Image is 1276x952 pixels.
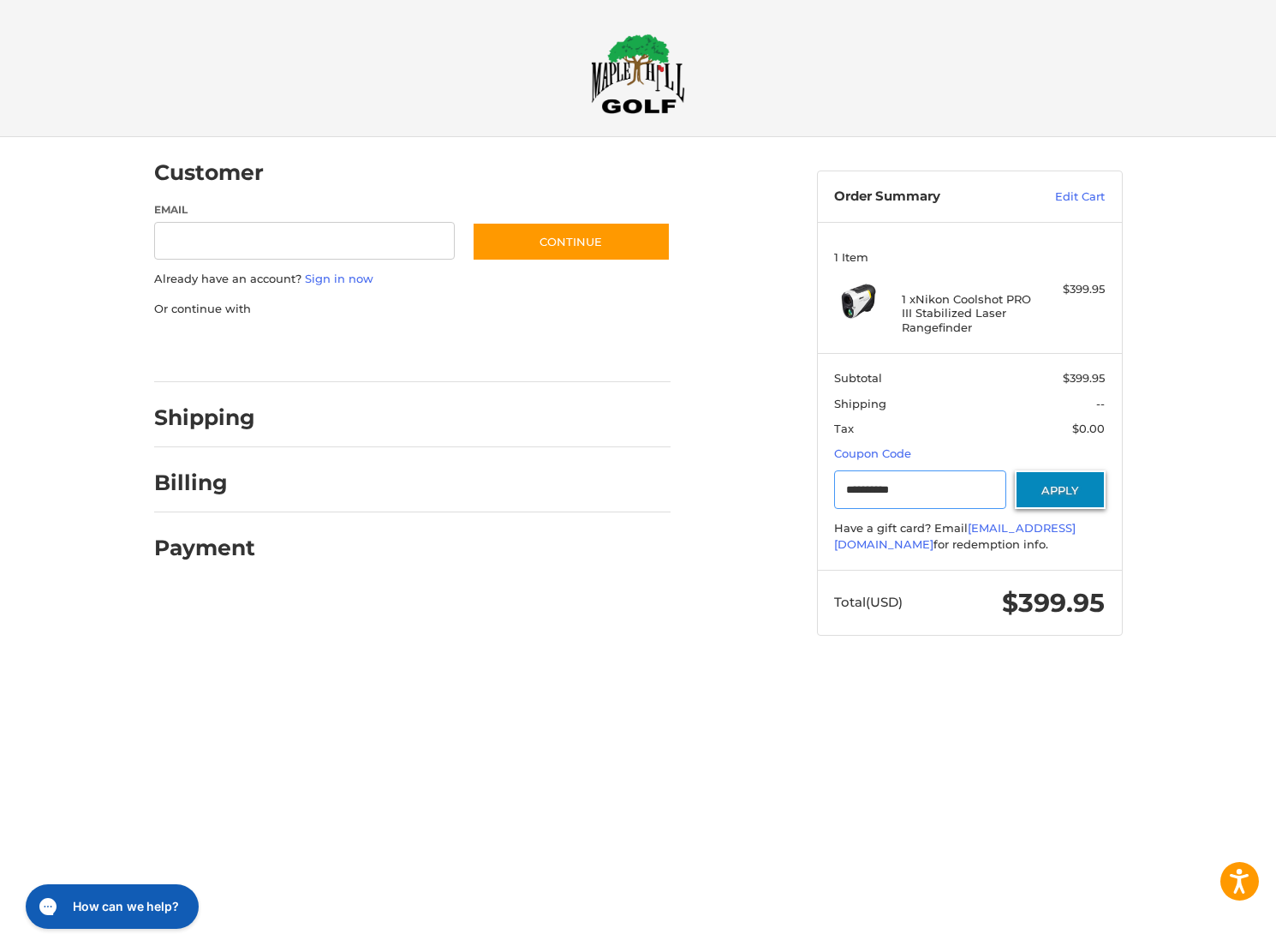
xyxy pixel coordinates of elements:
h2: Customer [154,159,264,186]
iframe: PayPal-paypal [148,334,277,365]
h4: 1 x Nikon Coolshot PRO III Stabilized Laser Rangefinder [902,292,1033,334]
h2: Payment [154,535,255,561]
div: Have a gift card? Email for redemption info. [834,520,1105,554]
h3: Order Summary [834,189,1018,206]
span: Tax [834,422,854,435]
a: Sign in now [305,272,373,285]
p: Already have an account? [154,271,671,288]
span: -- [1096,397,1105,410]
iframe: PayPal-paylater [294,334,422,365]
h2: Billing [154,470,254,496]
span: Subtotal [834,371,882,385]
span: $399.95 [1063,371,1105,385]
button: Apply [1015,470,1106,509]
div: $399.95 [1037,281,1105,298]
span: $399.95 [1002,587,1105,619]
span: Total (USD) [834,594,903,610]
a: Edit Cart [1018,189,1105,206]
p: Or continue with [154,301,671,318]
iframe: Gorgias live chat messenger [17,878,204,935]
span: Shipping [834,397,886,410]
span: $0.00 [1072,422,1105,435]
h3: 1 Item [834,250,1105,264]
img: Maple Hill Golf [591,33,685,114]
label: Email [154,202,456,218]
button: Continue [472,222,671,261]
input: Gift Certificate or Coupon Code [834,470,1006,509]
a: Coupon Code [834,446,911,460]
iframe: PayPal-venmo [438,334,567,365]
h2: Shipping [154,404,255,431]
